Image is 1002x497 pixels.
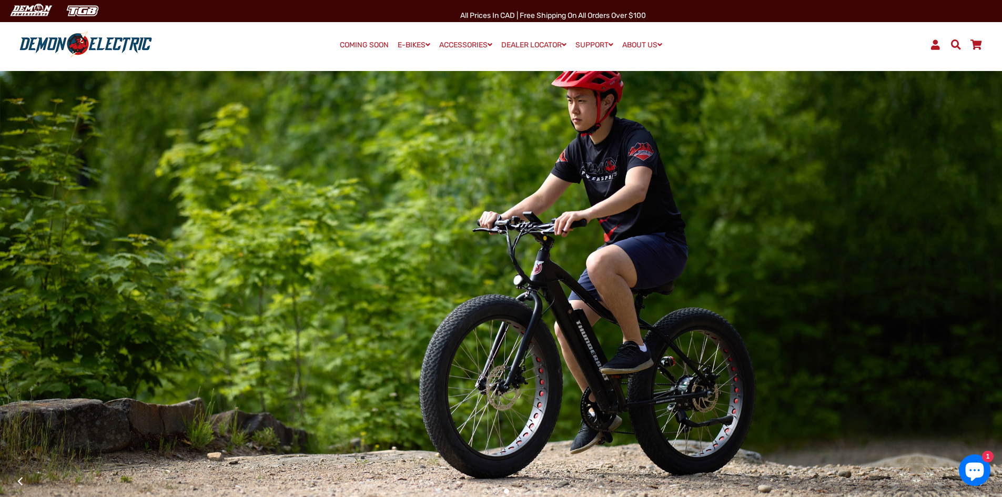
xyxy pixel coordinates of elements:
span: All Prices in CAD | Free shipping on all orders over $100 [460,11,646,20]
a: ABOUT US [619,37,666,53]
a: ACCESSORIES [436,37,496,53]
a: E-BIKES [394,37,434,53]
img: Demon Electric logo [16,31,156,58]
a: SUPPORT [572,37,617,53]
a: COMING SOON [336,38,392,53]
a: DEALER LOCATOR [498,37,570,53]
button: 3 of 4 [504,489,509,494]
img: Demon Electric [5,2,56,19]
button: 1 of 4 [483,489,488,494]
button: 2 of 4 [493,489,499,494]
img: TGB Canada [61,2,104,19]
button: 4 of 4 [514,489,520,494]
inbox-online-store-chat: Shopify online store chat [956,454,994,489]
